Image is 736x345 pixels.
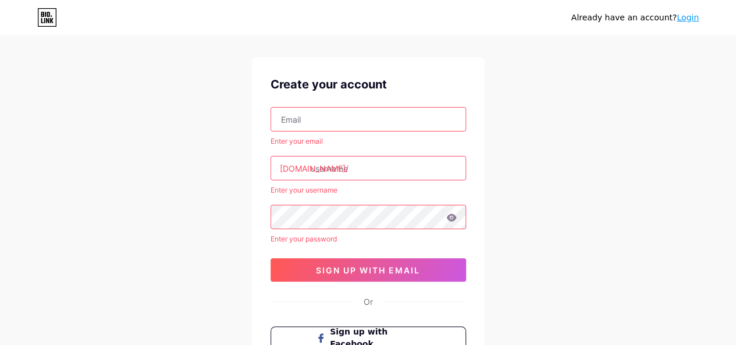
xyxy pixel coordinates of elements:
[271,234,466,244] div: Enter your password
[271,185,466,195] div: Enter your username
[271,136,466,147] div: Enter your email
[316,265,420,275] span: sign up with email
[677,13,699,22] a: Login
[271,108,465,131] input: Email
[280,162,349,175] div: [DOMAIN_NAME]/
[271,76,466,93] div: Create your account
[271,157,465,180] input: username
[571,12,699,24] div: Already have an account?
[364,296,373,308] div: Or
[271,258,466,282] button: sign up with email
